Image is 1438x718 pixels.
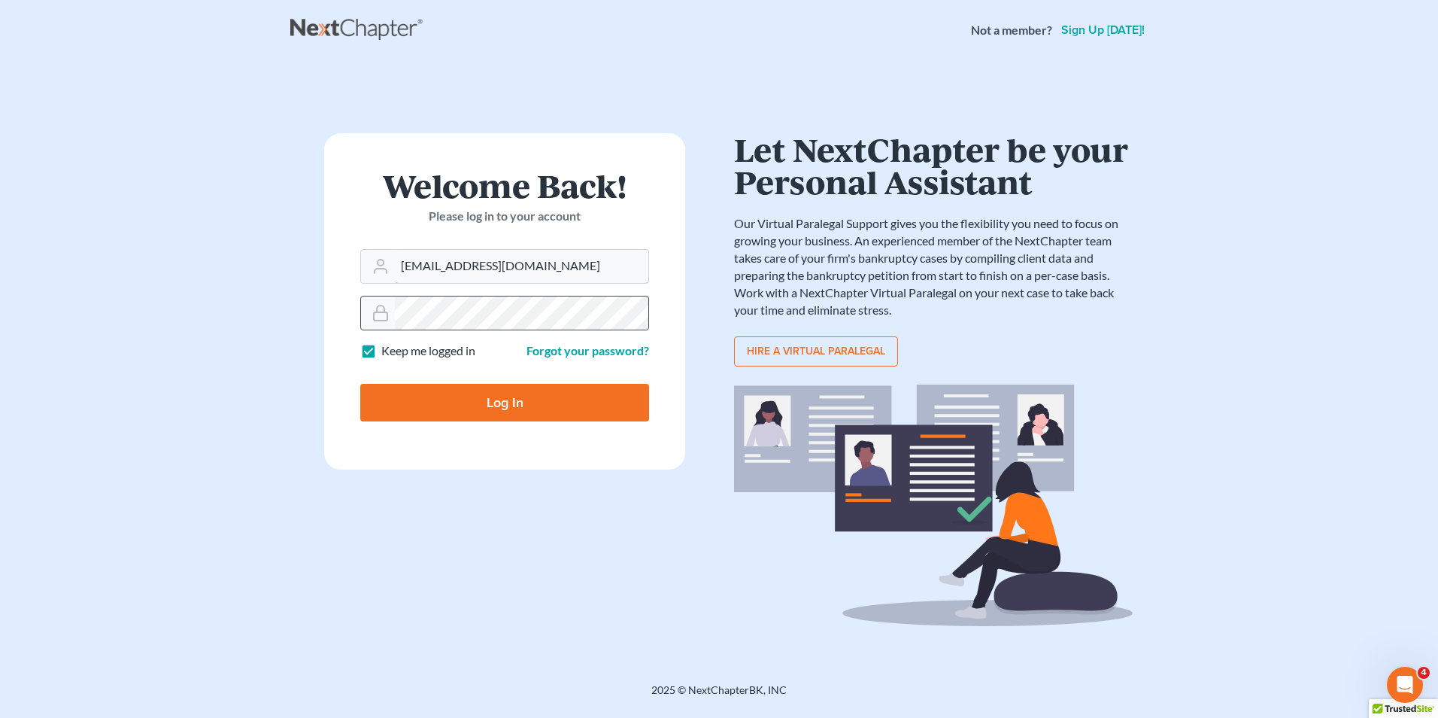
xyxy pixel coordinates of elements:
input: Email Address [395,250,648,283]
strong: Not a member? [971,22,1052,39]
p: Our Virtual Paralegal Support gives you the flexibility you need to focus on growing your busines... [734,215,1133,318]
a: Forgot your password? [526,343,649,357]
label: Keep me logged in [381,342,475,360]
a: Sign up [DATE]! [1058,24,1148,36]
h1: Welcome Back! [360,169,649,202]
div: 2025 © NextChapterBK, INC [290,683,1148,710]
h1: Let NextChapter be your Personal Assistant [734,133,1133,197]
span: 4 [1418,667,1430,679]
a: Hire a virtual paralegal [734,336,898,367]
input: Log In [360,384,649,421]
img: virtual_paralegal_bg-b12c8cf30858a2b2c02ea913d52db5c468ecc422855d04272ea22d19010d70dc.svg [734,385,1133,626]
iframe: Intercom live chat [1387,667,1423,703]
p: Please log in to your account [360,208,649,225]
